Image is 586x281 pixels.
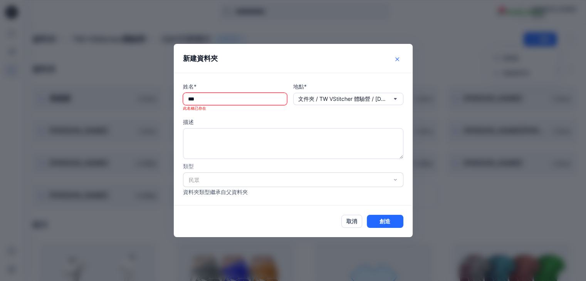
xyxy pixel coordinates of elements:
button: 創造 [367,215,403,227]
font: 此名稱已存在 [183,106,206,110]
font: 類型 [183,163,194,169]
font: 新建資料夾 [183,54,218,62]
button: 取消 [341,215,362,227]
font: 創造 [379,218,390,225]
button: 關閉 [391,53,403,65]
button: 文件夾 / TW VStitcher 體驗營 / [DATE]班展示 [293,93,403,105]
font: 描述 [183,119,194,125]
font: 取消 [346,218,357,225]
font: 資料夾類型繼承自父資料夾 [183,189,248,195]
font: 文件夾 / TW VStitcher 體驗營 / [DATE]班展示 [298,95,409,102]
